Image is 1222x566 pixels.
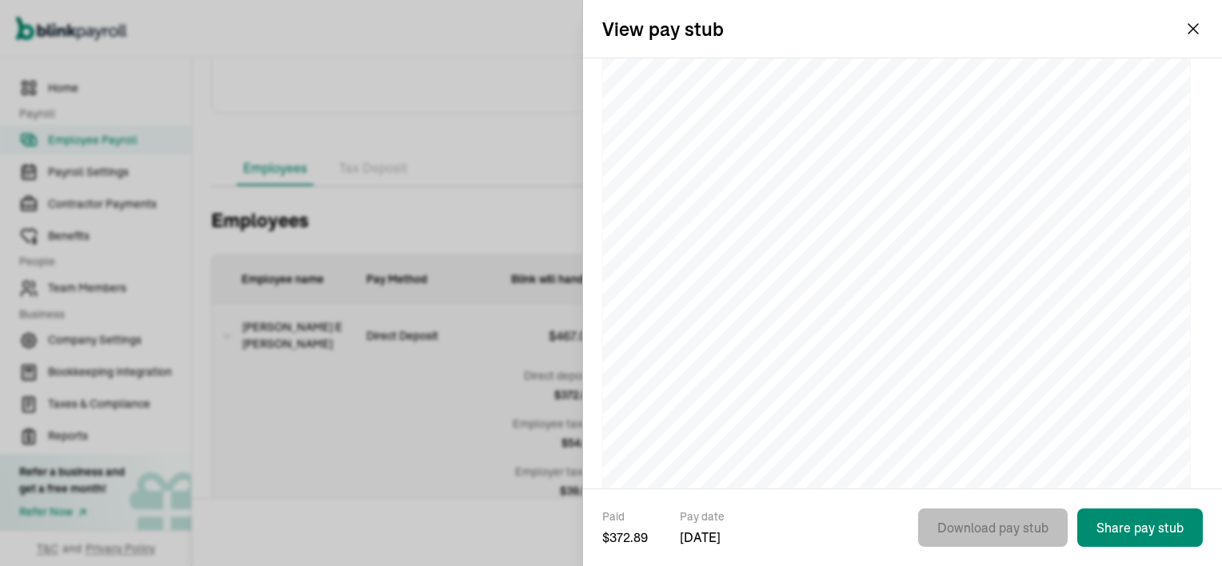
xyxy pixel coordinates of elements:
[680,508,725,524] span: Pay date
[918,508,1068,547] button: Download pay stub
[1077,508,1203,547] button: Share pay stub
[602,16,724,42] h2: View pay stub
[602,508,648,524] span: Paid
[680,528,725,547] span: [DATE]
[602,528,648,547] span: $ 372.89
